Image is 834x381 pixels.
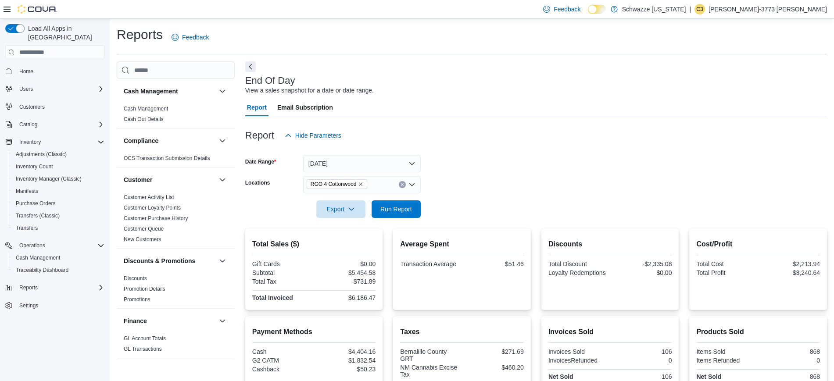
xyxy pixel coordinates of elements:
[124,226,164,232] a: Customer Queue
[612,269,672,276] div: $0.00
[16,175,82,182] span: Inventory Manager (Classic)
[252,260,312,267] div: Gift Cards
[9,185,108,197] button: Manifests
[548,357,608,364] div: InvoicesRefunded
[548,348,608,355] div: Invoices Sold
[2,64,108,77] button: Home
[124,105,168,112] span: Cash Management
[124,346,162,352] a: GL Transactions
[316,357,376,364] div: $1,832.54
[5,61,104,335] nav: Complex example
[612,373,672,380] div: 106
[316,366,376,373] div: $50.23
[16,163,53,170] span: Inventory Count
[124,205,181,211] a: Customer Loyalty Points
[252,294,293,301] strong: Total Invoiced
[16,300,42,311] a: Settings
[124,116,164,123] span: Cash Out Details
[124,106,168,112] a: Cash Management
[252,239,376,249] h2: Total Sales ($)
[245,158,276,165] label: Date Range
[689,4,691,14] p: |
[760,269,820,276] div: $3,240.64
[19,242,45,249] span: Operations
[16,212,60,219] span: Transfers (Classic)
[19,103,45,110] span: Customers
[9,222,108,234] button: Transfers
[124,256,215,265] button: Discounts & Promotions
[295,131,341,140] span: Hide Parameters
[548,373,573,380] strong: Net Sold
[2,239,108,252] button: Operations
[124,87,215,96] button: Cash Management
[760,357,820,364] div: 0
[612,348,672,355] div: 106
[399,181,406,188] button: Clear input
[2,281,108,294] button: Reports
[16,119,41,130] button: Catalog
[464,364,524,371] div: $460.20
[217,135,228,146] button: Compliance
[316,278,376,285] div: $731.89
[696,260,756,267] div: Total Cost
[124,236,161,242] a: New Customers
[16,200,56,207] span: Purchase Orders
[16,102,48,112] a: Customers
[245,86,374,95] div: View a sales snapshot for a date or date range.
[760,260,820,267] div: $2,213.94
[464,348,524,355] div: $271.69
[245,61,256,72] button: Next
[19,121,37,128] span: Catalog
[124,194,174,200] a: Customer Activity List
[117,273,235,308] div: Discounts & Promotions
[124,155,210,162] span: OCS Transaction Submission Details
[408,181,415,188] button: Open list of options
[554,5,580,14] span: Feedback
[117,333,235,358] div: Finance
[12,161,57,172] a: Inventory Count
[124,175,215,184] button: Customer
[124,285,165,292] span: Promotion Details
[16,240,104,251] span: Operations
[12,174,85,184] a: Inventory Manager (Classic)
[380,205,412,214] span: Run Report
[9,160,108,173] button: Inventory Count
[247,99,267,116] span: Report
[124,194,174,201] span: Customer Activity List
[16,65,104,76] span: Home
[400,239,524,249] h2: Average Spent
[252,269,312,276] div: Subtotal
[245,130,274,141] h3: Report
[19,68,33,75] span: Home
[124,275,147,281] a: Discounts
[217,174,228,185] button: Customer
[696,327,820,337] h2: Products Sold
[696,357,756,364] div: Items Refunded
[9,197,108,210] button: Purchase Orders
[12,186,104,196] span: Manifests
[548,327,672,337] h2: Invoices Sold
[316,200,365,218] button: Export
[2,100,108,113] button: Customers
[16,66,37,77] a: Home
[124,175,152,184] h3: Customer
[25,24,104,42] span: Load All Apps in [GEOGRAPHIC_DATA]
[124,256,195,265] h3: Discounts & Promotions
[12,149,70,160] a: Adjustments (Classic)
[16,84,104,94] span: Users
[316,269,376,276] div: $5,454.58
[16,101,104,112] span: Customers
[124,215,188,221] a: Customer Purchase History
[303,155,421,172] button: [DATE]
[124,116,164,122] a: Cash Out Details
[2,136,108,148] button: Inventory
[16,151,67,158] span: Adjustments (Classic)
[124,225,164,232] span: Customer Queue
[316,348,376,355] div: $4,404.16
[252,327,376,337] h2: Payment Methods
[9,210,108,222] button: Transfers (Classic)
[316,294,376,301] div: $6,186.47
[760,348,820,355] div: 868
